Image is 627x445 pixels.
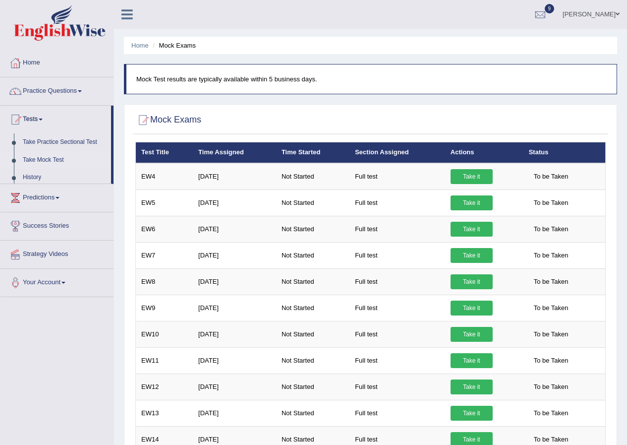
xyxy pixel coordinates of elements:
[193,400,276,426] td: [DATE]
[193,295,276,321] td: [DATE]
[276,268,349,295] td: Not Started
[136,347,193,374] td: EW11
[349,347,445,374] td: Full test
[193,242,276,268] td: [DATE]
[529,353,573,368] span: To be Taken
[0,212,114,237] a: Success Stories
[451,195,493,210] a: Take it
[136,242,193,268] td: EW7
[545,4,555,13] span: 9
[349,374,445,400] td: Full test
[276,321,349,347] td: Not Started
[276,295,349,321] td: Not Started
[18,133,111,151] a: Take Practice Sectional Test
[193,321,276,347] td: [DATE]
[18,169,111,187] a: History
[193,163,276,190] td: [DATE]
[276,242,349,268] td: Not Started
[136,268,193,295] td: EW8
[451,380,493,394] a: Take it
[0,49,114,74] a: Home
[349,216,445,242] td: Full test
[349,321,445,347] td: Full test
[349,268,445,295] td: Full test
[136,216,193,242] td: EW6
[136,74,607,84] p: Mock Test results are typically available within 5 business days.
[0,241,114,265] a: Strategy Videos
[136,295,193,321] td: EW9
[193,374,276,400] td: [DATE]
[276,347,349,374] td: Not Started
[529,327,573,342] span: To be Taken
[136,321,193,347] td: EW10
[0,184,114,209] a: Predictions
[451,406,493,421] a: Take it
[136,374,193,400] td: EW12
[276,142,349,163] th: Time Started
[276,374,349,400] td: Not Started
[529,406,573,421] span: To be Taken
[193,190,276,216] td: [DATE]
[193,216,276,242] td: [DATE]
[349,295,445,321] td: Full test
[451,222,493,237] a: Take it
[451,248,493,263] a: Take it
[131,42,149,49] a: Home
[529,222,573,237] span: To be Taken
[135,113,201,127] h2: Mock Exams
[0,106,111,130] a: Tests
[0,269,114,294] a: Your Account
[349,142,445,163] th: Section Assigned
[276,216,349,242] td: Not Started
[529,195,573,210] span: To be Taken
[0,77,114,102] a: Practice Questions
[136,400,193,426] td: EW13
[349,242,445,268] td: Full test
[451,327,493,342] a: Take it
[150,41,196,50] li: Mock Exams
[136,142,193,163] th: Test Title
[136,190,193,216] td: EW5
[276,163,349,190] td: Not Started
[529,301,573,316] span: To be Taken
[529,169,573,184] span: To be Taken
[193,142,276,163] th: Time Assigned
[193,268,276,295] td: [DATE]
[451,274,493,289] a: Take it
[349,400,445,426] td: Full test
[445,142,523,163] th: Actions
[451,169,493,184] a: Take it
[529,248,573,263] span: To be Taken
[18,151,111,169] a: Take Mock Test
[529,274,573,289] span: To be Taken
[349,190,445,216] td: Full test
[276,190,349,216] td: Not Started
[451,353,493,368] a: Take it
[523,142,606,163] th: Status
[136,163,193,190] td: EW4
[451,301,493,316] a: Take it
[276,400,349,426] td: Not Started
[349,163,445,190] td: Full test
[193,347,276,374] td: [DATE]
[529,380,573,394] span: To be Taken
